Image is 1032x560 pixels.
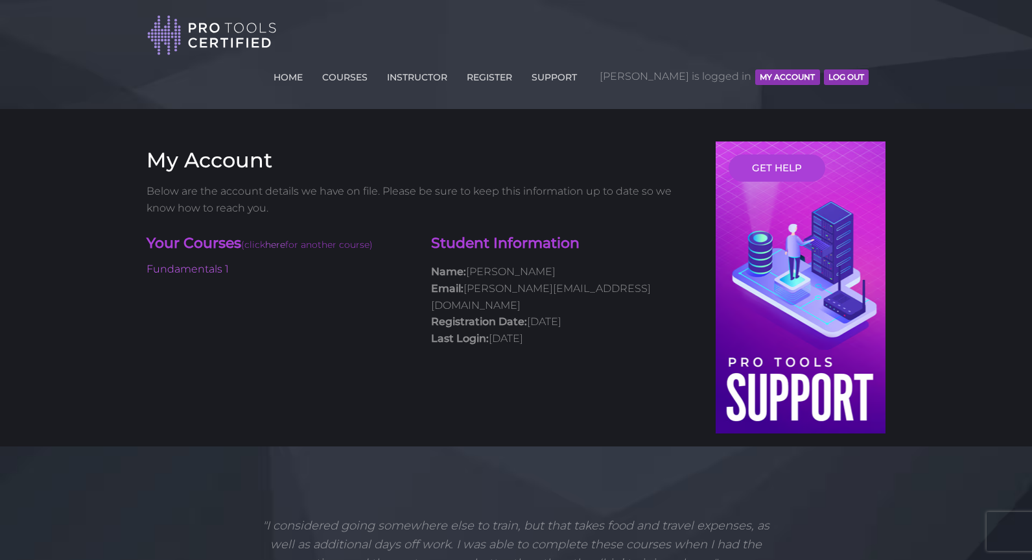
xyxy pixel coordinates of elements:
[431,265,466,278] strong: Name:
[147,234,412,255] h4: Your Courses
[528,64,580,85] a: SUPPORT
[431,234,696,254] h4: Student Information
[265,239,285,250] a: here
[431,263,696,347] p: [PERSON_NAME] [PERSON_NAME][EMAIL_ADDRESS][DOMAIN_NAME] [DATE] [DATE]
[729,154,825,182] a: GET HELP
[463,64,515,85] a: REGISTER
[600,57,869,96] span: [PERSON_NAME] is logged in
[147,263,229,275] a: Fundamentals 1
[147,183,696,216] p: Below are the account details we have on file. Please be sure to keep this information up to date...
[147,148,696,173] h3: My Account
[824,69,869,85] button: Log Out
[431,282,463,295] strong: Email:
[319,64,371,85] a: COURSES
[147,14,277,56] img: Pro Tools Certified Logo
[755,69,819,85] button: MY ACCOUNT
[270,64,306,85] a: HOME
[431,332,489,345] strong: Last Login:
[241,239,373,250] span: (click for another course)
[431,315,527,328] strong: Registration Date:
[384,64,451,85] a: INSTRUCTOR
